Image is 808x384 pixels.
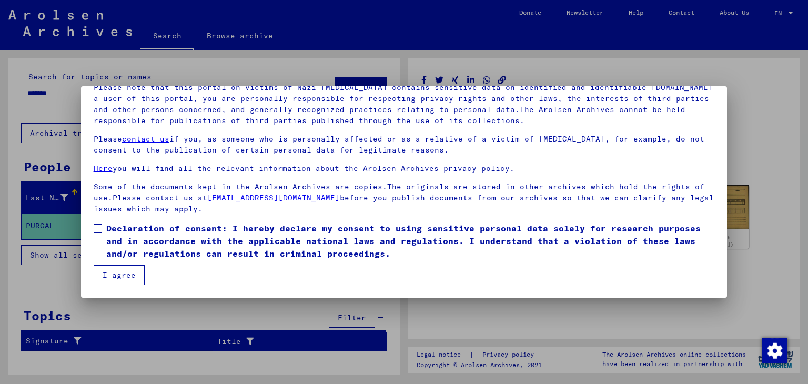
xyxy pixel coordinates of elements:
p: Please if you, as someone who is personally affected or as a relative of a victim of [MEDICAL_DAT... [94,134,715,156]
p: you will find all the relevant information about the Arolsen Archives privacy policy. [94,163,715,174]
p: Please note that this portal on victims of Nazi [MEDICAL_DATA] contains sensitive data on identif... [94,82,715,126]
button: I agree [94,265,145,285]
a: Here [94,164,113,173]
div: Change consent [762,338,787,363]
a: contact us [122,134,169,144]
p: Some of the documents kept in the Arolsen Archives are copies.The originals are stored in other a... [94,181,715,215]
img: Change consent [762,338,787,363]
a: [EMAIL_ADDRESS][DOMAIN_NAME] [207,193,340,203]
span: Declaration of consent: I hereby declare my consent to using sensitive personal data solely for r... [106,222,715,260]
